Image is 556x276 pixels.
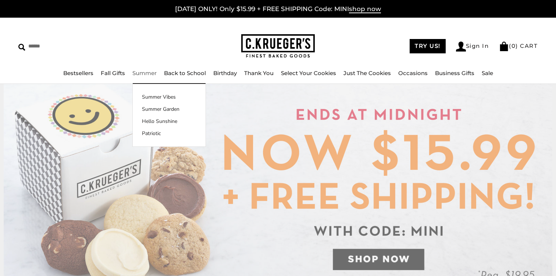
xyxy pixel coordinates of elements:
a: Summer Garden [133,105,206,113]
span: 0 [512,42,516,49]
a: Hello Sunshine [133,117,206,125]
a: TRY US! [410,39,446,53]
a: Bestsellers [63,70,93,77]
a: Select Your Cookies [281,70,336,77]
a: Fall Gifts [101,70,125,77]
a: Summer [132,70,157,77]
a: Thank You [244,70,274,77]
a: Sign In [456,42,489,52]
a: Summer Vibes [133,93,206,101]
img: Bag [499,42,509,51]
a: Back to School [164,70,206,77]
img: Search [18,44,25,51]
img: C.KRUEGER'S [241,34,315,58]
a: Just The Cookies [343,70,391,77]
span: shop now [349,5,381,13]
a: Business Gifts [435,70,474,77]
a: (0) CART [499,42,538,49]
a: [DATE] ONLY! Only $15.99 + FREE SHIPPING Code: MINIshop now [175,5,381,13]
a: Occasions [398,70,428,77]
a: Sale [482,70,493,77]
input: Search [18,40,142,52]
img: Account [456,42,466,52]
a: Patriotic [133,130,206,137]
a: Birthday [213,70,237,77]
